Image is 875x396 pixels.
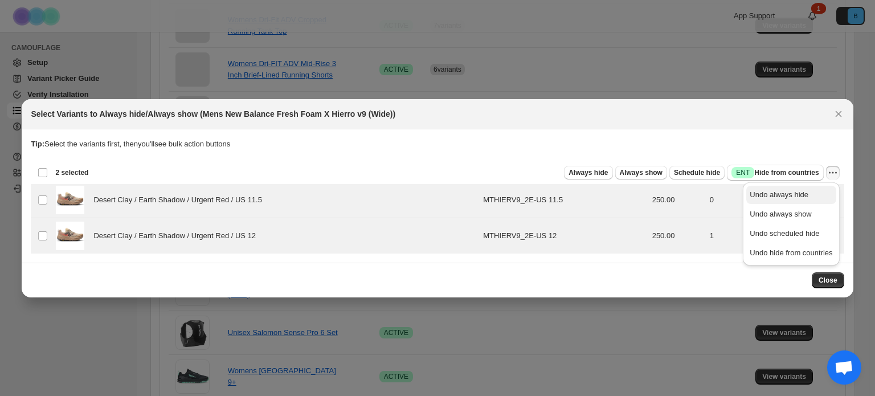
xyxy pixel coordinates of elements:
[750,190,808,199] span: Undo always hide
[826,166,840,179] button: More actions
[746,244,836,262] button: Undo hide from countries
[746,224,836,243] button: Undo scheduled hide
[31,140,44,148] strong: Tip:
[480,218,648,254] td: MTHIERV9_2E-US 12
[812,272,844,288] button: Close
[55,168,88,177] span: 2 selected
[819,276,837,285] span: Close
[480,182,648,218] td: MTHIERV9_2E-US 11.5
[56,186,84,214] img: Mens-New-Balance-Fresh-Foam-X-Hierro-v9-Wide-DesertClay_EarthShadow_UrgentRed-MTHIERV9_2E.jpg
[649,218,706,254] td: 250.00
[750,248,832,257] span: Undo hide from countries
[731,167,819,178] span: Hide from countries
[746,205,836,223] button: Undo always show
[564,166,612,179] button: Always hide
[56,222,84,250] img: Mens-New-Balance-Fresh-Foam-X-Hierro-v9-Wide-DesertClay_EarthShadow_UrgentRed-MTHIERV9_2E.jpg
[615,166,667,179] button: Always show
[750,229,819,238] span: Undo scheduled hide
[831,106,847,122] button: Close
[750,210,811,218] span: Undo always show
[674,168,720,177] span: Schedule hide
[620,168,663,177] span: Always show
[31,138,844,150] p: Select the variants first, then you'll see bulk action buttons
[736,168,750,177] span: ENT
[649,182,706,218] td: 250.00
[669,166,725,179] button: Schedule hide
[746,186,836,204] button: Undo always hide
[727,165,823,181] button: SuccessENTHide from countries
[31,108,395,120] h2: Select Variants to Always hide/Always show (Mens New Balance Fresh Foam X Hierro v9 (Wide))
[569,168,608,177] span: Always hide
[706,218,844,254] td: 1
[93,194,268,206] span: Desert Clay / Earth Shadow / Urgent Red / US 11.5
[827,350,861,385] a: Open chat
[93,230,262,242] span: Desert Clay / Earth Shadow / Urgent Red / US 12
[706,182,844,218] td: 0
